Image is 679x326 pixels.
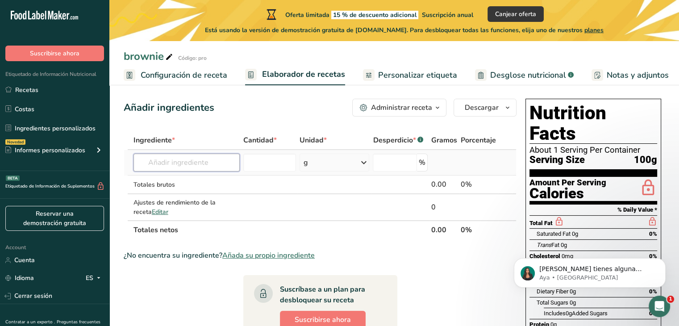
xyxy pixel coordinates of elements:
[124,65,227,85] a: Configuración de receta
[363,65,457,85] a: Personalizar etiqueta
[141,69,227,81] span: Configuración de receta
[529,187,606,200] div: Calories
[490,69,566,81] span: Desglose nutricional
[132,220,429,239] th: Totales netos
[133,135,175,146] span: Ingrediente
[429,220,459,239] th: 0.00
[529,155,585,166] span: Serving Size
[124,100,214,115] div: Añadir ingredientes
[537,299,568,306] span: Total Sugars
[300,135,327,146] span: Unidad
[133,198,240,217] div: Ajustes de rendimiento de la receta
[649,296,670,317] iframe: Intercom live chat
[649,230,657,237] span: 0%
[667,296,674,303] span: 1
[133,154,240,171] input: Añadir ingrediente
[529,179,606,187] div: Amount Per Serving
[222,250,315,261] span: Añada su propio ingrediente
[566,310,572,317] span: 0g
[30,49,79,58] span: Suscribirse ahora
[500,239,679,302] iframe: Intercom notifications mensaje
[572,230,578,237] span: 0g
[634,155,657,166] span: 100g
[529,205,657,215] section: % Daily Value *
[495,9,536,19] span: Canjear oferta
[378,69,457,81] span: Personalizar etiqueta
[431,202,457,213] div: 0
[544,310,608,317] span: Includes Added Sugars
[475,65,574,85] a: Desglose nutricional
[5,46,104,61] button: Suscribirse ahora
[373,135,423,146] div: Desperdicio
[465,102,499,113] span: Descargar
[331,11,418,19] span: 15 % de descuento adicional
[5,206,104,231] a: Reservar una demostración gratuita
[262,68,345,80] span: Elaborador de recetas
[243,135,277,146] span: Cantidad
[124,250,517,261] div: ¿No encuentra su ingrediente?
[371,102,432,113] div: Administrar receta
[529,146,657,155] div: About 1 Serving Per Container
[431,179,457,190] div: 0.00
[529,220,553,226] span: Total Fat
[304,157,308,168] div: g
[178,54,207,62] div: Código: pro
[280,284,379,305] div: Suscríbase a un plan para desbloquear su receta
[487,6,544,22] button: Canjear oferta
[584,26,604,34] span: planes
[86,273,104,284] div: ES
[461,179,496,190] div: 0%
[265,9,473,20] div: Oferta limitada
[592,65,669,85] a: Notas y adjuntos
[352,99,446,117] button: Administrar receta
[5,319,55,325] a: Contratar a un experto .
[133,180,240,189] div: Totales brutos
[6,176,20,181] div: BETA
[422,11,473,19] span: Suscripción anual
[607,69,669,81] span: Notas y adjuntos
[461,135,496,146] span: Porcentaje
[205,25,604,35] span: Está usando la versión de demostración gratuita de [DOMAIN_NAME]. Para desbloquear todas las func...
[570,299,576,306] span: 0g
[5,139,25,145] div: Novedad
[295,314,351,325] span: Suscribirse ahora
[454,99,517,117] button: Descargar
[5,146,85,155] div: Informes personalizados
[459,220,498,239] th: 0%
[5,270,34,286] a: Idioma
[537,230,571,237] span: Saturated Fat
[529,103,657,144] h1: Nutrition Facts
[431,135,457,146] span: Gramos
[124,48,175,64] div: brownie
[245,64,345,86] a: Elaborador de recetas
[152,208,168,216] span: Editar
